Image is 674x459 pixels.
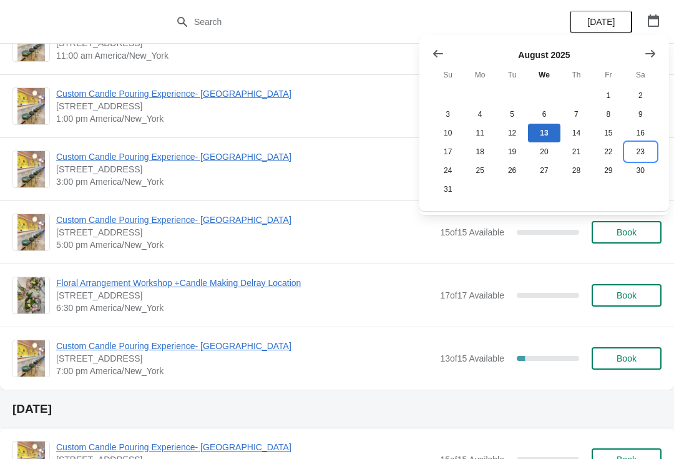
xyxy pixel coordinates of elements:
img: Custom Candle Pouring Experience- Delray Beach | 415 East Atlantic Avenue, Delray Beach, FL, USA ... [17,214,45,250]
span: Custom Candle Pouring Experience- [GEOGRAPHIC_DATA] [56,340,434,352]
img: Custom Candle Pouring Experience- Delray Beach | 415 East Atlantic Avenue, Delray Beach, FL, USA ... [17,340,45,377]
button: Friday August 29 2025 [592,161,624,180]
button: Monday August 25 2025 [464,161,496,180]
span: 3:00 pm America/New_York [56,175,434,188]
img: Custom Candle Pouring Experience- Delray Beach | 415 East Atlantic Avenue, Delray Beach, FL, USA ... [17,151,45,187]
button: Friday August 15 2025 [592,124,624,142]
span: Custom Candle Pouring Experience- [GEOGRAPHIC_DATA] [56,214,434,226]
span: 5:00 pm America/New_York [56,239,434,251]
img: Custom Candle Pouring Experience- Delray Beach | 415 East Atlantic Avenue, Delray Beach, FL, USA ... [17,88,45,124]
button: Friday August 1 2025 [592,86,624,105]
th: Wednesday [528,64,560,86]
button: Monday August 4 2025 [464,105,496,124]
span: 17 of 17 Available [440,290,504,300]
button: Sunday August 31 2025 [432,180,464,199]
button: Saturday August 30 2025 [625,161,657,180]
th: Tuesday [496,64,528,86]
span: 7:00 pm America/New_York [56,365,434,377]
button: Tuesday August 19 2025 [496,142,528,161]
span: Custom Candle Pouring Experience- [GEOGRAPHIC_DATA] [56,87,434,100]
button: Thursday August 28 2025 [560,161,592,180]
button: Friday August 8 2025 [592,105,624,124]
span: 11:00 am America/New_York [56,49,434,62]
span: 13 of 15 Available [440,353,504,363]
h2: [DATE] [12,403,662,415]
span: [STREET_ADDRESS] [56,226,434,239]
button: Friday August 22 2025 [592,142,624,161]
button: Wednesday August 20 2025 [528,142,560,161]
span: [STREET_ADDRESS] [56,289,434,302]
span: 6:30 pm America/New_York [56,302,434,314]
button: Book [592,221,662,244]
span: Custom Candle Pouring Experience- [GEOGRAPHIC_DATA] [56,441,434,453]
button: Thursday August 21 2025 [560,142,592,161]
span: [DATE] [587,17,615,27]
button: Book [592,284,662,307]
th: Thursday [560,64,592,86]
button: Wednesday August 27 2025 [528,161,560,180]
th: Friday [592,64,624,86]
button: Saturday August 16 2025 [625,124,657,142]
button: Book [592,347,662,370]
button: Thursday August 7 2025 [560,105,592,124]
span: 15 of 15 Available [440,227,504,237]
button: Sunday August 10 2025 [432,124,464,142]
span: [STREET_ADDRESS] [56,352,434,365]
button: Monday August 11 2025 [464,124,496,142]
button: Monday August 18 2025 [464,142,496,161]
span: Book [617,290,637,300]
button: Sunday August 3 2025 [432,105,464,124]
img: Floral Arrangement Workshop +Candle Making Delray Location | 415 East Atlantic Avenue, Delray Bea... [17,277,45,313]
button: Today Wednesday August 13 2025 [528,124,560,142]
button: [DATE] [570,11,632,33]
span: Custom Candle Pouring Experience- [GEOGRAPHIC_DATA] [56,151,434,163]
span: Book [617,353,637,363]
span: 1:00 pm America/New_York [56,112,434,125]
span: Floral Arrangement Workshop +Candle Making Delray Location [56,277,434,289]
button: Saturday August 23 2025 [625,142,657,161]
th: Sunday [432,64,464,86]
button: Sunday August 24 2025 [432,161,464,180]
button: Sunday August 17 2025 [432,142,464,161]
span: Book [617,227,637,237]
button: Saturday August 2 2025 [625,86,657,105]
span: [STREET_ADDRESS] [56,100,434,112]
button: Tuesday August 26 2025 [496,161,528,180]
button: Show next month, September 2025 [639,42,662,65]
button: Show previous month, July 2025 [427,42,449,65]
button: Tuesday August 12 2025 [496,124,528,142]
span: [STREET_ADDRESS] [56,163,434,175]
th: Monday [464,64,496,86]
button: Tuesday August 5 2025 [496,105,528,124]
button: Thursday August 14 2025 [560,124,592,142]
button: Saturday August 9 2025 [625,105,657,124]
th: Saturday [625,64,657,86]
input: Search [193,11,506,33]
button: Wednesday August 6 2025 [528,105,560,124]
